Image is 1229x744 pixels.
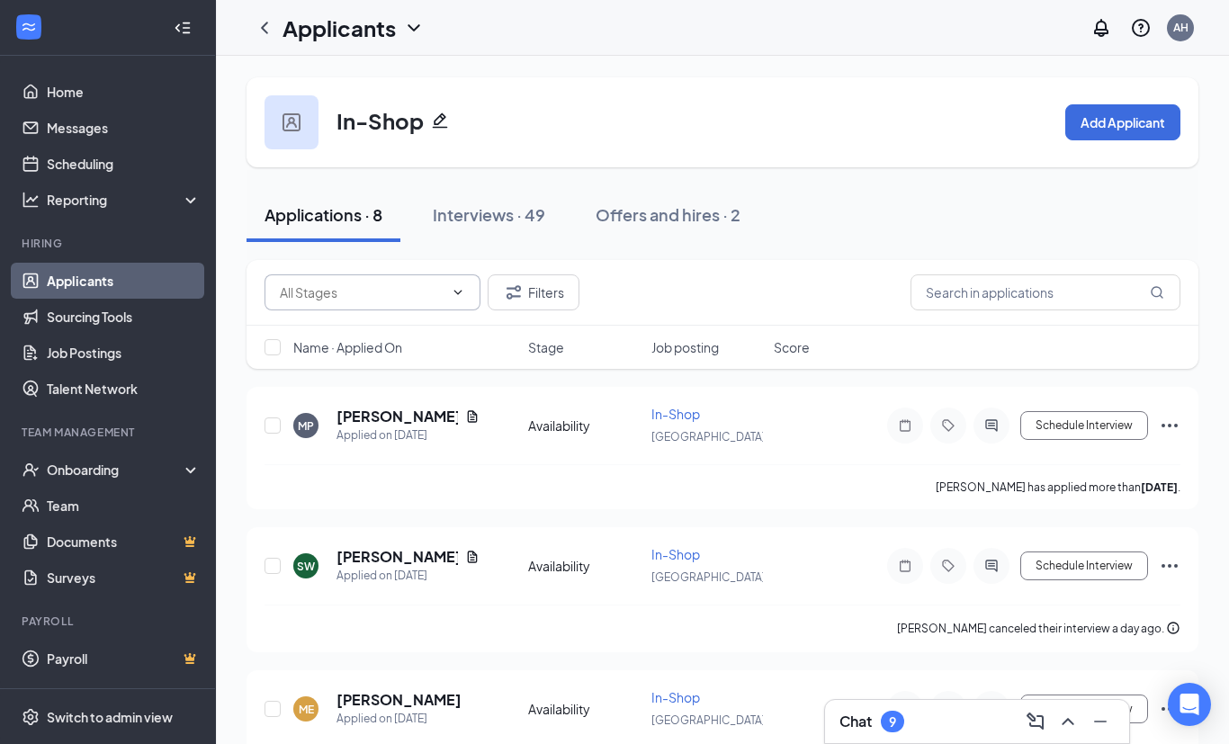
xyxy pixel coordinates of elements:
svg: Ellipses [1159,415,1180,436]
a: Team [47,488,201,524]
svg: UserCheck [22,461,40,479]
div: Availability [528,557,641,575]
a: DocumentsCrown [47,524,201,560]
span: In-Shop [651,689,700,705]
svg: Settings [22,708,40,726]
svg: Filter [503,282,525,303]
a: SurveysCrown [47,560,201,596]
input: Search in applications [911,274,1180,310]
div: Switch to admin view [47,708,173,726]
svg: Analysis [22,191,40,209]
span: [GEOGRAPHIC_DATA] [651,430,766,444]
a: Applicants [47,263,201,299]
svg: ChevronDown [451,285,465,300]
svg: Info [1166,621,1180,635]
div: Payroll [22,614,197,629]
svg: ChevronLeft [254,17,275,39]
div: ME [299,702,314,717]
svg: ComposeMessage [1025,711,1046,732]
svg: Ellipses [1159,555,1180,577]
span: Name · Applied On [293,338,402,356]
svg: ChevronUp [1057,711,1079,732]
div: Open Intercom Messenger [1168,683,1211,726]
svg: ChevronDown [403,17,425,39]
svg: Tag [937,418,959,433]
input: All Stages [280,282,444,302]
svg: MagnifyingGlass [1150,285,1164,300]
div: [PERSON_NAME] canceled their interview a day ago. [897,620,1180,638]
a: Scheduling [47,146,201,182]
div: Offers and hires · 2 [596,203,740,226]
button: Add Applicant [1065,104,1180,140]
svg: Notifications [1090,17,1112,39]
span: [GEOGRAPHIC_DATA] [651,713,766,727]
svg: Ellipses [1159,698,1180,720]
button: Schedule Interview [1020,551,1148,580]
div: Hiring [22,236,197,251]
h3: In-Shop [336,105,424,136]
div: Applied on [DATE] [336,567,480,585]
h5: [PERSON_NAME] [336,690,462,710]
a: Home [47,74,201,110]
svg: Note [894,559,916,573]
b: [DATE] [1141,480,1178,494]
div: Applied on [DATE] [336,426,480,444]
svg: Document [465,550,480,564]
span: [GEOGRAPHIC_DATA] [651,570,766,584]
a: Sourcing Tools [47,299,201,335]
div: MP [298,418,314,434]
h5: [PERSON_NAME] [336,547,458,567]
svg: ActiveChat [981,559,1002,573]
button: Schedule Interview [1020,411,1148,440]
a: Talent Network [47,371,201,407]
div: SW [297,559,315,574]
div: Applied on [DATE] [336,710,462,728]
div: Availability [528,417,641,435]
div: Onboarding [47,461,185,479]
div: Reporting [47,191,202,209]
svg: Pencil [431,112,449,130]
p: [PERSON_NAME] has applied more than . [936,480,1180,495]
span: Stage [528,338,564,356]
div: Applications · 8 [265,203,382,226]
span: Score [774,338,810,356]
span: Job posting [651,338,719,356]
button: Schedule Interview [1020,695,1148,723]
span: In-Shop [651,406,700,422]
svg: Document [465,409,480,424]
svg: ActiveChat [981,418,1002,433]
div: Availability [528,700,641,718]
svg: QuestionInfo [1130,17,1152,39]
span: In-Shop [651,546,700,562]
button: Minimize [1086,707,1115,736]
button: ComposeMessage [1021,707,1050,736]
a: PayrollCrown [47,641,201,677]
svg: Collapse [174,19,192,37]
div: Team Management [22,425,197,440]
h3: Chat [839,712,872,731]
a: Job Postings [47,335,201,371]
h5: [PERSON_NAME] [336,407,458,426]
div: 9 [889,714,896,730]
svg: Minimize [1090,711,1111,732]
a: Messages [47,110,201,146]
img: user icon [283,113,301,131]
h1: Applicants [283,13,396,43]
div: Interviews · 49 [433,203,545,226]
button: ChevronUp [1054,707,1082,736]
button: Filter Filters [488,274,579,310]
svg: WorkstreamLogo [20,18,38,36]
svg: Note [894,418,916,433]
div: AH [1173,20,1189,35]
svg: Tag [937,559,959,573]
